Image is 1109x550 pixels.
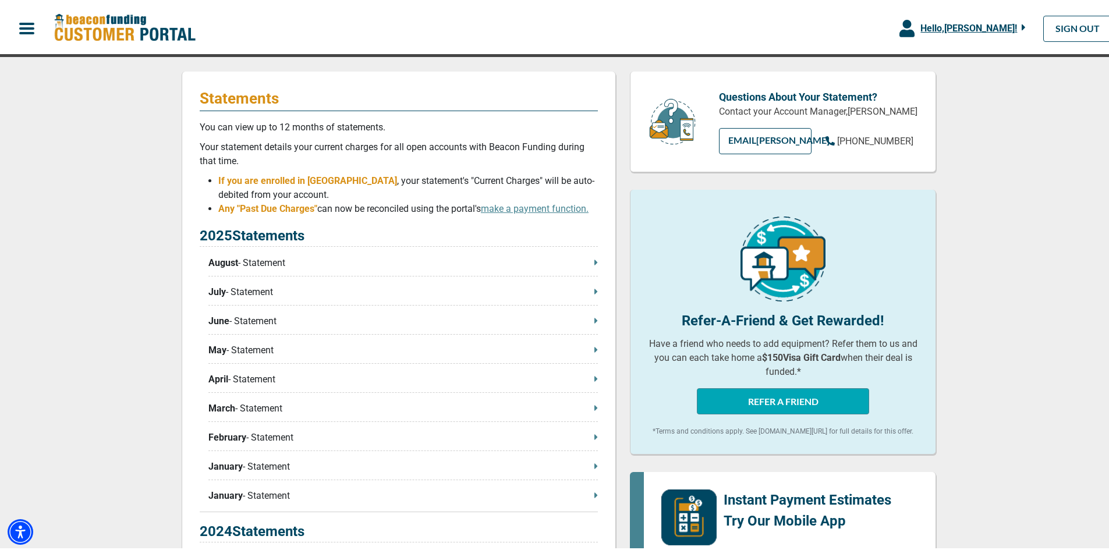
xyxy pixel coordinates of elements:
[208,457,243,471] span: January
[200,87,598,105] p: Statements
[825,132,913,146] a: [PHONE_NUMBER]
[646,95,699,144] img: customer-service.png
[740,214,825,299] img: refer-a-friend-icon.png
[208,370,228,384] span: April
[724,508,891,529] p: Try Our Mobile App
[648,335,918,377] p: Have a friend who needs to add equipment? Refer them to us and you can each take home a when thei...
[208,283,226,297] span: July
[200,118,598,132] p: You can view up to 12 months of statements.
[208,428,598,442] p: - Statement
[208,487,243,501] span: January
[648,424,918,434] p: *Terms and conditions apply. See [DOMAIN_NAME][URL] for full details for this offer.
[208,399,235,413] span: March
[208,341,598,355] p: - Statement
[218,173,397,184] span: If you are enrolled in [GEOGRAPHIC_DATA]
[208,341,226,355] span: May
[208,254,238,268] span: August
[661,487,717,543] img: mobile-app-logo.png
[920,20,1017,31] span: Hello, [PERSON_NAME] !
[218,173,594,198] span: , your statement's "Current Charges" will be auto-debited from your account.
[719,102,918,116] p: Contact your Account Manager, [PERSON_NAME]
[648,308,918,329] p: Refer-A-Friend & Get Rewarded!
[200,519,598,540] p: 2024 Statements
[200,138,598,166] p: Your statement details your current charges for all open accounts with Beacon Funding during that...
[208,457,598,471] p: - Statement
[54,11,196,41] img: Beacon Funding Customer Portal Logo
[724,487,891,508] p: Instant Payment Estimates
[762,350,841,361] b: $150 Visa Gift Card
[719,126,812,152] a: EMAIL[PERSON_NAME]
[208,312,229,326] span: June
[200,223,598,244] p: 2025 Statements
[208,283,598,297] p: - Statement
[208,399,598,413] p: - Statement
[317,201,589,212] span: can now be reconciled using the portal's
[719,87,918,102] p: Questions About Your Statement?
[208,370,598,384] p: - Statement
[208,254,598,268] p: - Statement
[837,133,913,144] span: [PHONE_NUMBER]
[208,428,246,442] span: February
[697,386,869,412] button: REFER A FRIEND
[208,312,598,326] p: - Statement
[218,201,317,212] span: Any "Past Due Charges"
[208,487,598,501] p: - Statement
[481,201,589,212] a: make a payment function.
[8,517,33,542] div: Accessibility Menu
